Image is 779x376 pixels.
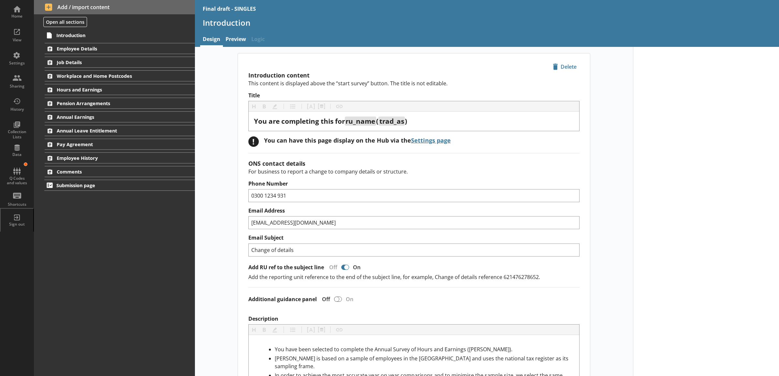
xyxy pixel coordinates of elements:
[44,180,195,191] a: Submission page
[6,14,28,19] div: Home
[6,176,28,186] div: Q Codes and values
[411,136,451,144] a: Settings page
[350,264,366,271] div: On
[34,111,195,122] li: Annual Earnings
[6,222,28,227] div: Sign out
[34,57,195,68] li: Job Details
[34,139,195,150] li: Pay Agreement
[248,234,580,241] label: Email Subject
[6,152,28,157] div: Data
[57,155,166,161] span: Employee History
[248,71,580,79] h2: Introduction content
[200,33,223,47] a: Design
[57,46,166,52] span: Employee Details
[57,100,166,106] span: Pension Arrangements
[57,59,166,65] span: Job Details
[550,61,580,72] button: Delete
[248,160,580,167] h2: ONS contact details
[6,129,28,139] div: Collection Lists
[56,32,166,38] span: Introduction
[57,114,166,120] span: Annual Earnings
[248,273,580,281] p: Add the reporting unit reference to the end of the subject line, for example, Change of details r...
[275,355,570,370] span: [PERSON_NAME] is based on a sample of employees in the [GEOGRAPHIC_DATA] and uses the national ta...
[317,296,333,303] div: Off
[248,136,259,147] div: !
[34,43,195,54] li: Employee Details
[254,117,345,126] span: You are completing this for
[249,33,267,47] span: Logic
[34,84,195,95] li: Hours and Earnings
[45,4,184,11] span: Add / import content
[550,62,579,72] span: Delete
[45,152,195,163] a: Employee History
[44,30,195,40] a: Introduction
[57,87,166,93] span: Hours and Earnings
[45,166,195,177] a: Comments
[57,73,166,79] span: Workplace and Home Postcodes
[223,33,249,47] a: Preview
[34,70,195,81] li: Workplace and Home Postcodes
[376,117,378,126] span: (
[45,125,195,136] a: Annual Leave Entitlement
[45,139,195,150] a: Pay Agreement
[45,43,195,54] a: Employee Details
[6,37,28,43] div: View
[248,264,324,271] label: Add RU ref to the subject line
[34,152,195,163] li: Employee History
[45,111,195,122] a: Annual Earnings
[45,57,195,68] a: Job Details
[379,117,404,126] span: trad_as
[6,107,28,112] div: History
[254,117,574,126] div: Title
[248,92,580,99] label: Title
[248,207,580,214] label: Email Address
[45,70,195,81] a: Workplace and Home Postcodes
[57,141,166,147] span: Pay Agreement
[34,166,195,177] li: Comments
[248,168,580,175] p: For business to report a change to company details or structure.
[45,98,195,109] a: Pension Arrangements
[345,117,375,126] span: ru_name
[6,84,28,89] div: Sharing
[343,296,359,303] div: On
[264,136,451,144] div: You can have this page display on the Hub via the
[248,80,580,87] p: This content is displayed above the “start survey” button. The title is not editable.
[56,182,166,188] span: Submission page
[275,346,512,353] span: You have been selected to complete the Annual Survey of Hours and Earnings ([PERSON_NAME]).
[203,5,256,12] div: Final draft - SINGLES
[203,18,772,28] h1: Introduction
[248,296,317,303] label: Additional guidance panel
[248,180,580,187] label: Phone Number
[57,169,166,175] span: Comments
[405,117,407,126] span: )
[45,84,195,95] a: Hours and Earnings
[34,98,195,109] li: Pension Arrangements
[6,61,28,66] div: Settings
[248,315,580,322] label: Description
[324,264,340,271] div: Off
[6,202,28,207] div: Shortcuts
[34,125,195,136] li: Annual Leave Entitlement
[57,128,166,134] span: Annual Leave Entitlement
[43,17,87,27] button: Open all sections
